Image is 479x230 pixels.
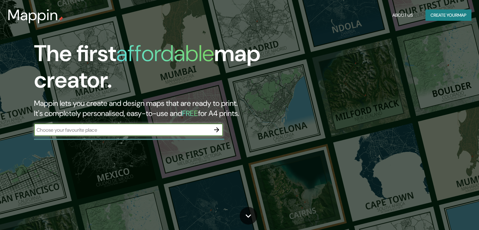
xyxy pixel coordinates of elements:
button: About Us [390,9,415,21]
h1: The first map creator. [34,40,274,98]
h3: Mappin [8,6,58,24]
h5: FREE [182,108,198,118]
button: Create yourmap [425,9,471,21]
h1: affordable [116,39,214,68]
h2: Mappin lets you create and design maps that are ready to print. It's completely personalised, eas... [34,98,274,118]
input: Choose your favourite place [34,126,210,134]
img: mappin-pin [58,16,63,21]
